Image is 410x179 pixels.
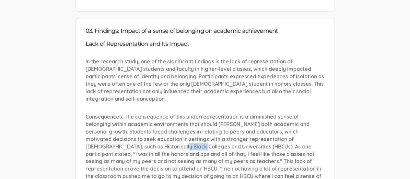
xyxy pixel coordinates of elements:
[86,28,325,34] h4: 03. Findings: Impact of a sense of belonging on academic achievement
[86,41,325,47] h4: Lack of Representation and Its Impact
[86,58,325,102] p: In the research study, one of the significant findings is the lack of representation of [DEMOGRAP...
[86,113,122,120] strong: Consequences
[378,148,410,179] iframe: Chat Widget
